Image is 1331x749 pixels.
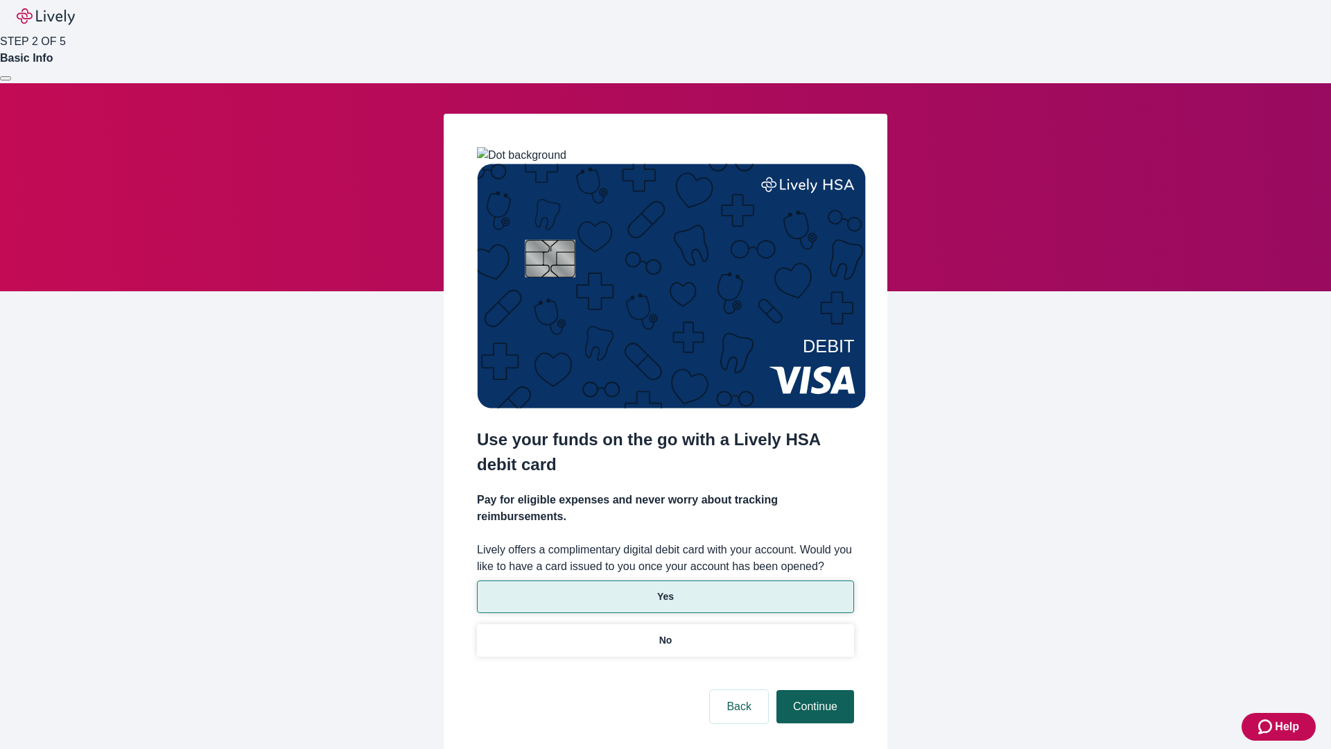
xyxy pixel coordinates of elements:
[477,147,566,164] img: Dot background
[477,580,854,613] button: Yes
[1275,718,1299,735] span: Help
[17,8,75,25] img: Lively
[477,492,854,525] h4: Pay for eligible expenses and never worry about tracking reimbursements.
[477,542,854,575] label: Lively offers a complimentary digital debit card with your account. Would you like to have a card...
[1258,718,1275,735] svg: Zendesk support icon
[1242,713,1316,741] button: Zendesk support iconHelp
[477,164,866,408] img: Debit card
[477,427,854,477] h2: Use your funds on the go with a Lively HSA debit card
[659,633,672,648] p: No
[477,624,854,657] button: No
[776,690,854,723] button: Continue
[657,589,674,604] p: Yes
[710,690,768,723] button: Back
